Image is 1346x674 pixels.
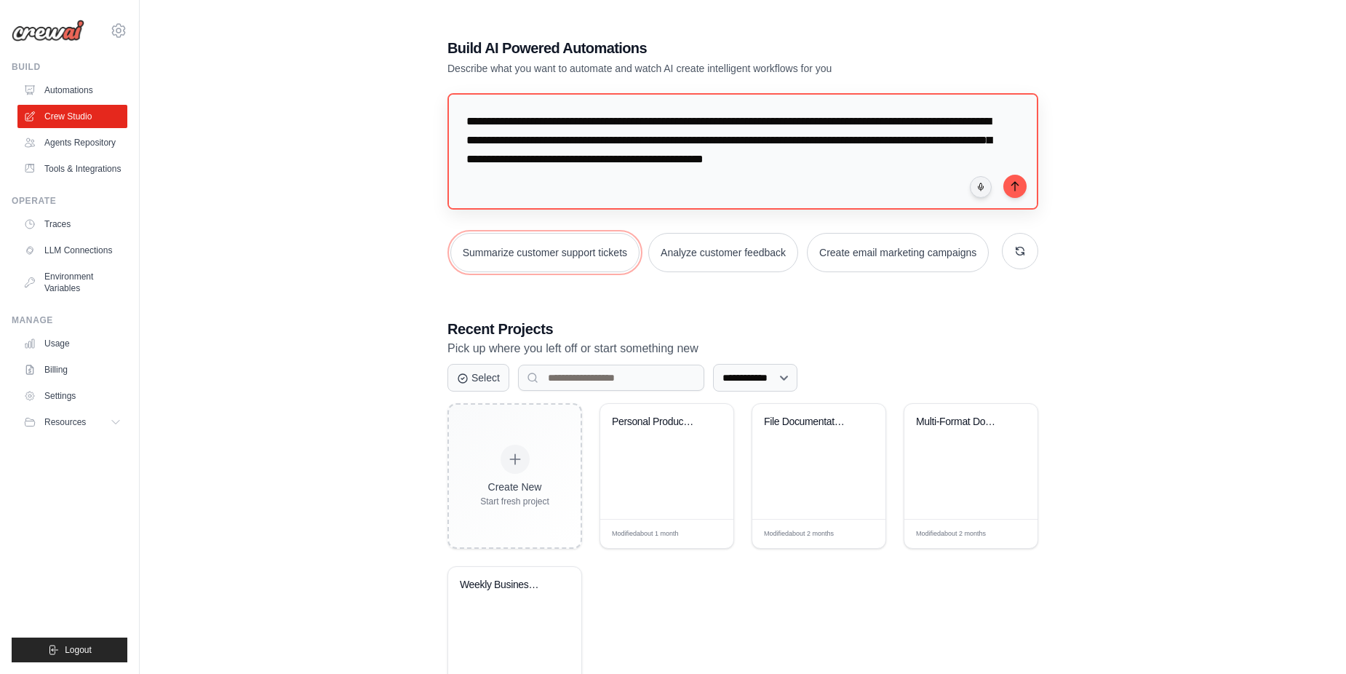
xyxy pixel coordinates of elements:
[65,644,92,656] span: Logout
[699,528,712,539] span: Edit
[460,579,548,592] div: Weekly Business Intelligence Reporter
[447,61,936,76] p: Describe what you want to automate and watch AI create intelligent workflows for you
[450,233,640,272] button: Summarize customer support tickets
[17,79,127,102] a: Automations
[851,528,864,539] span: Edit
[12,638,127,662] button: Logout
[480,496,549,507] div: Start fresh project
[648,233,798,272] button: Analyze customer feedback
[17,239,127,262] a: LLM Connections
[480,480,549,494] div: Create New
[916,529,986,539] span: Modified about 2 months
[447,364,509,392] button: Select
[916,416,1004,429] div: Multi-Format Documentation Generator
[447,38,936,58] h1: Build AI Powered Automations
[764,416,852,429] div: File Documentation Generator
[17,131,127,154] a: Agents Repository
[17,105,127,128] a: Crew Studio
[1003,528,1016,539] span: Edit
[807,233,989,272] button: Create email marketing campaigns
[447,319,1038,339] h3: Recent Projects
[17,358,127,381] a: Billing
[17,213,127,236] a: Traces
[17,384,127,408] a: Settings
[1002,233,1038,269] button: Get new suggestions
[612,416,700,429] div: Personal Productivity & Project Manager
[447,339,1038,358] p: Pick up where you left off or start something new
[612,529,679,539] span: Modified about 1 month
[17,265,127,300] a: Environment Variables
[44,416,86,428] span: Resources
[12,195,127,207] div: Operate
[12,314,127,326] div: Manage
[17,411,127,434] button: Resources
[17,332,127,355] a: Usage
[12,20,84,41] img: Logo
[12,61,127,73] div: Build
[970,176,992,198] button: Click to speak your automation idea
[764,529,834,539] span: Modified about 2 months
[17,157,127,181] a: Tools & Integrations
